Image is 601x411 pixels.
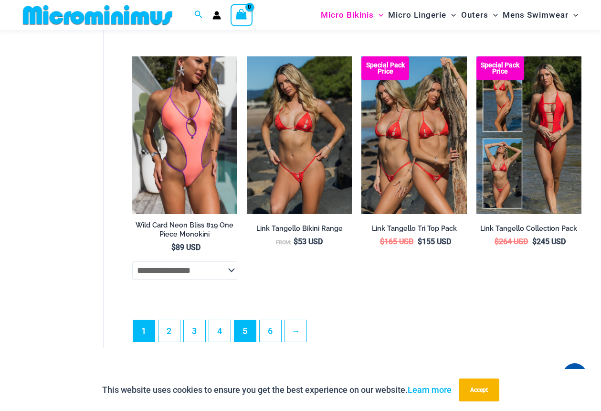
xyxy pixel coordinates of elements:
a: Page 2 [158,320,180,342]
a: Page 4 [209,320,231,342]
span: $ [380,237,384,246]
button: Accept [459,379,499,401]
span: Menu Toggle [374,3,383,27]
nav: Product Pagination [132,320,581,347]
span: Micro Bikinis [321,3,374,27]
a: Wild Card Neon Bliss 819 One Piece 04Wild Card Neon Bliss 819 One Piece 05Wild Card Neon Bliss 81... [132,56,237,214]
nav: Site Navigation [317,1,582,29]
span: $ [294,237,298,246]
a: Page 5 [234,320,256,342]
bdi: 53 USD [294,237,323,246]
span: Menu Toggle [488,3,498,27]
a: Link Tangello Tri Top Pack [361,224,466,237]
img: Link Tangello 3070 Tri Top 4580 Micro 01 [247,56,352,214]
a: Link Tangello Bikini Range [247,224,352,237]
h2: Link Tangello Collection Pack [476,224,581,233]
a: Link Tangello Collection Pack [476,224,581,237]
a: Learn more [408,385,452,395]
a: Micro BikinisMenu ToggleMenu Toggle [318,3,386,27]
bdi: 155 USD [418,237,451,246]
b: Special Pack Price [476,62,524,75]
a: Search icon link [194,9,203,21]
bdi: 264 USD [495,237,528,246]
h2: Link Tangello Tri Top Pack [361,224,466,233]
span: Micro Lingerie [388,3,446,27]
span: $ [171,243,176,252]
bdi: 89 USD [171,243,200,252]
a: Link Tangello 3070 Tri Top 4580 Micro 01Link Tangello 8650 One Piece Monokini 12Link Tangello 865... [247,56,352,214]
a: Wild Card Neon Bliss 819 One Piece Monokini [132,221,237,242]
a: → [285,320,306,342]
span: $ [418,237,422,246]
bdi: 165 USD [380,237,413,246]
span: $ [495,237,499,246]
img: Wild Card Neon Bliss 819 One Piece 04 [132,56,237,214]
a: Collection Pack Collection Pack BCollection Pack B [476,56,581,214]
b: Special Pack Price [361,62,409,75]
p: This website uses cookies to ensure you get the best experience on our website. [102,383,452,397]
img: Collection Pack [476,56,581,214]
img: Bikini Pack [361,56,466,214]
span: Outers [461,3,488,27]
a: Mens SwimwearMenu ToggleMenu Toggle [500,3,580,27]
a: Page 3 [184,320,205,342]
a: Micro LingerieMenu ToggleMenu Toggle [386,3,458,27]
span: From: [276,239,291,246]
a: Bikini Pack Bikini Pack BBikini Pack B [361,56,466,214]
span: Menu Toggle [569,3,578,27]
h2: Wild Card Neon Bliss 819 One Piece Monokini [132,221,237,238]
span: $ [532,237,537,246]
span: Mens Swimwear [503,3,569,27]
a: Account icon link [212,11,221,20]
a: OutersMenu ToggleMenu Toggle [459,3,500,27]
bdi: 245 USD [532,237,566,246]
h2: Link Tangello Bikini Range [247,224,352,233]
img: MM SHOP LOGO FLAT [19,4,176,26]
span: Page 1 [133,320,155,342]
span: Menu Toggle [446,3,456,27]
a: Page 6 [260,320,281,342]
a: View Shopping Cart, empty [231,4,253,26]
